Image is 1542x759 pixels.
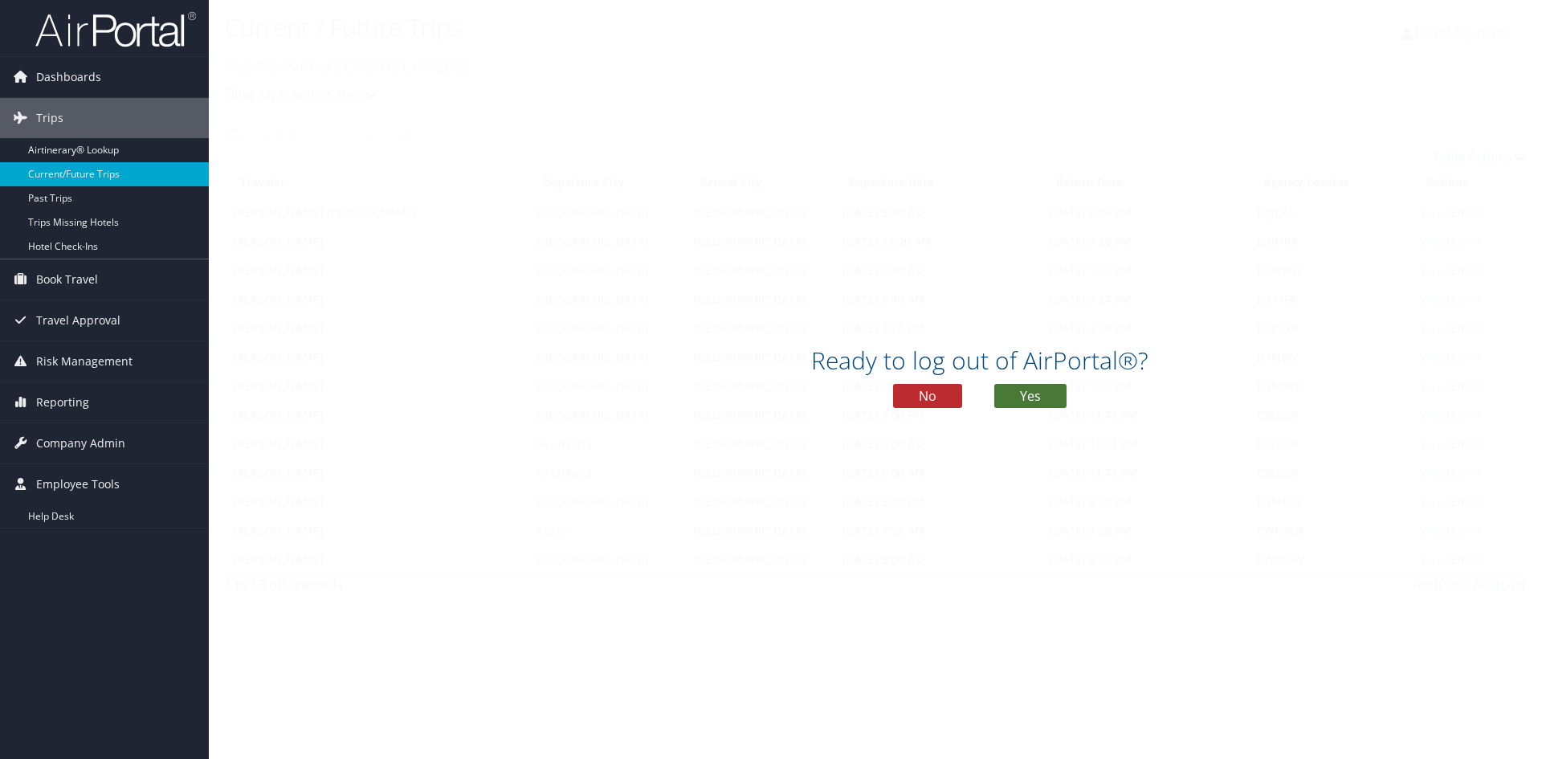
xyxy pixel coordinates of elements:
span: Book Travel [36,259,98,300]
span: Employee Tools [36,464,120,504]
span: Trips [36,98,63,138]
span: Travel Approval [36,300,120,341]
span: Company Admin [36,423,125,463]
span: Dashboards [36,57,101,97]
span: Risk Management [36,341,133,382]
span: Reporting [36,382,89,422]
button: Yes [994,384,1067,408]
img: airportal-logo.png [35,10,196,48]
button: No [893,384,962,408]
